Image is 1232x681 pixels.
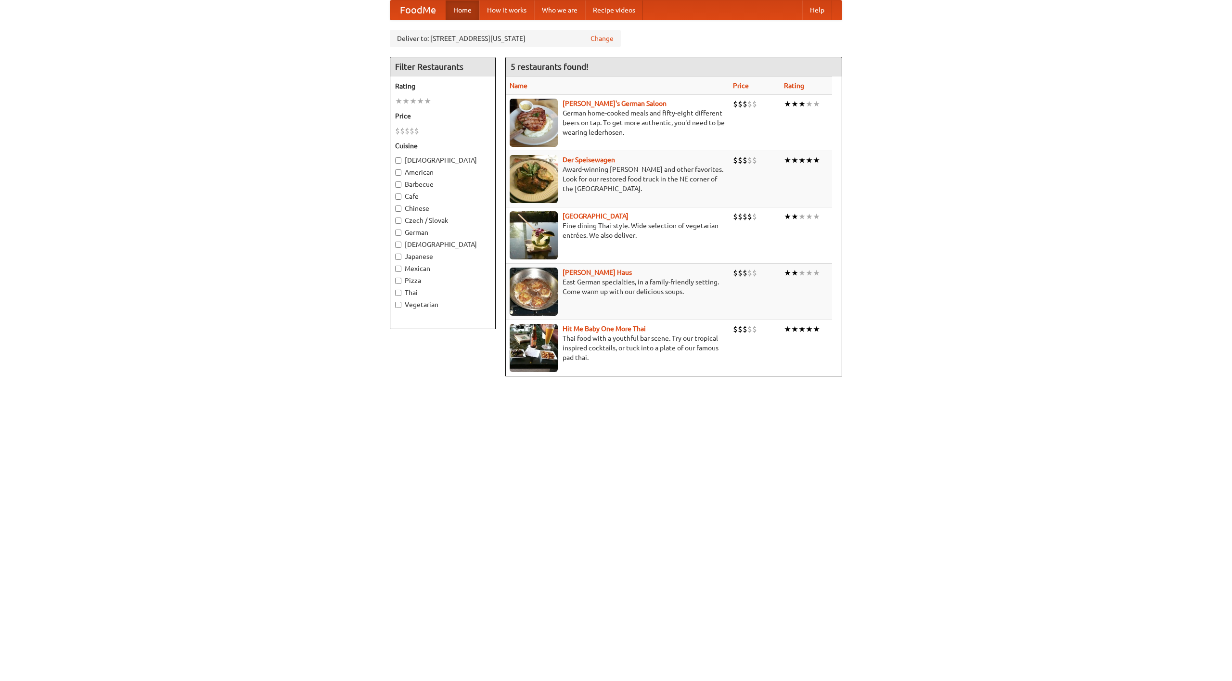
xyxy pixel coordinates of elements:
label: Thai [395,288,490,297]
p: Fine dining Thai-style. Wide selection of vegetarian entrées. We also deliver. [510,221,725,240]
li: ★ [402,96,410,106]
li: ★ [806,155,813,166]
li: $ [733,324,738,334]
li: ★ [791,268,798,278]
li: ★ [784,99,791,109]
li: ★ [395,96,402,106]
a: Rating [784,82,804,90]
li: $ [400,126,405,136]
li: ★ [784,268,791,278]
input: [DEMOGRAPHIC_DATA] [395,157,401,164]
li: ★ [798,324,806,334]
li: ★ [813,99,820,109]
li: $ [743,99,747,109]
input: Barbecue [395,181,401,188]
label: [DEMOGRAPHIC_DATA] [395,240,490,249]
li: ★ [798,99,806,109]
img: esthers.jpg [510,99,558,147]
input: Chinese [395,206,401,212]
label: [DEMOGRAPHIC_DATA] [395,155,490,165]
li: $ [410,126,414,136]
li: $ [743,155,747,166]
a: Der Speisewagen [563,156,615,164]
li: $ [752,324,757,334]
li: ★ [791,155,798,166]
b: [PERSON_NAME]'s German Saloon [563,100,667,107]
label: Chinese [395,204,490,213]
li: ★ [791,211,798,222]
label: Czech / Slovak [395,216,490,225]
li: $ [743,211,747,222]
a: Change [590,34,614,43]
li: ★ [417,96,424,106]
p: Thai food with a youthful bar scene. Try our tropical inspired cocktails, or tuck into a plate of... [510,334,725,362]
li: ★ [813,211,820,222]
li: $ [733,211,738,222]
a: Home [446,0,479,20]
a: Name [510,82,527,90]
li: $ [747,268,752,278]
li: $ [743,268,747,278]
li: $ [738,211,743,222]
label: Pizza [395,276,490,285]
input: American [395,169,401,176]
b: [PERSON_NAME] Haus [563,269,632,276]
li: ★ [410,96,417,106]
a: Recipe videos [585,0,643,20]
li: $ [405,126,410,136]
li: ★ [813,155,820,166]
input: Japanese [395,254,401,260]
div: Deliver to: [STREET_ADDRESS][US_STATE] [390,30,621,47]
p: Award-winning [PERSON_NAME] and other favorites. Look for our restored food truck in the NE corne... [510,165,725,193]
a: How it works [479,0,534,20]
label: Cafe [395,192,490,201]
li: $ [747,324,752,334]
h5: Cuisine [395,141,490,151]
input: German [395,230,401,236]
a: Who we are [534,0,585,20]
input: Vegetarian [395,302,401,308]
img: babythai.jpg [510,324,558,372]
li: ★ [798,268,806,278]
li: ★ [424,96,431,106]
li: ★ [806,211,813,222]
li: $ [747,211,752,222]
li: $ [738,99,743,109]
li: ★ [784,324,791,334]
h4: Filter Restaurants [390,57,495,77]
img: satay.jpg [510,211,558,259]
label: American [395,167,490,177]
input: Thai [395,290,401,296]
li: $ [752,211,757,222]
a: Help [802,0,832,20]
li: $ [747,99,752,109]
a: [GEOGRAPHIC_DATA] [563,212,629,220]
li: $ [395,126,400,136]
img: kohlhaus.jpg [510,268,558,316]
li: ★ [806,99,813,109]
li: ★ [791,99,798,109]
p: German home-cooked meals and fifty-eight different beers on tap. To get more authentic, you'd nee... [510,108,725,137]
li: ★ [813,268,820,278]
li: ★ [806,324,813,334]
label: Mexican [395,264,490,273]
label: German [395,228,490,237]
label: Vegetarian [395,300,490,309]
ng-pluralize: 5 restaurants found! [511,62,589,71]
li: $ [752,268,757,278]
a: Hit Me Baby One More Thai [563,325,646,333]
label: Japanese [395,252,490,261]
input: Czech / Slovak [395,218,401,224]
li: $ [733,155,738,166]
li: $ [733,268,738,278]
li: $ [752,99,757,109]
a: FoodMe [390,0,446,20]
input: Cafe [395,193,401,200]
input: Pizza [395,278,401,284]
a: Price [733,82,749,90]
li: $ [743,324,747,334]
input: [DEMOGRAPHIC_DATA] [395,242,401,248]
